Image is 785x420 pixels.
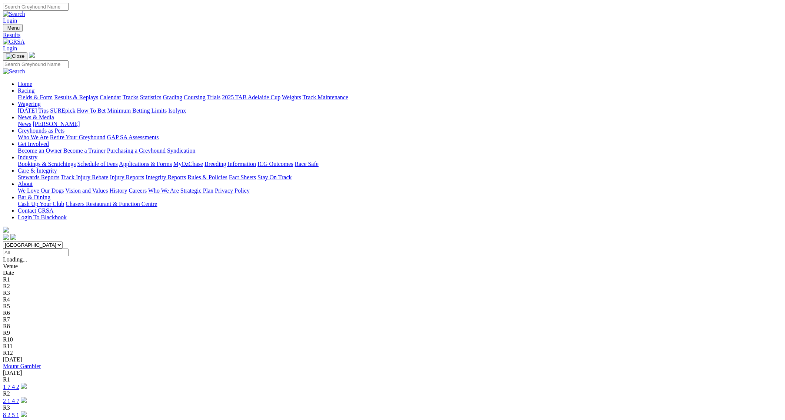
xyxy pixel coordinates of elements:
a: Mount Gambier [3,363,41,369]
button: Toggle navigation [3,52,27,60]
img: Search [3,68,25,75]
img: play-circle.svg [21,383,27,389]
a: Tracks [123,94,139,100]
div: R4 [3,296,782,303]
a: Trials [207,94,220,100]
a: ICG Outcomes [257,161,293,167]
a: Fields & Form [18,94,53,100]
div: R2 [3,390,782,397]
div: R9 [3,330,782,336]
div: Industry [18,161,782,167]
div: R10 [3,336,782,343]
a: GAP SA Assessments [107,134,159,140]
div: R3 [3,290,782,296]
div: Bar & Dining [18,201,782,207]
div: R3 [3,404,782,411]
a: Industry [18,154,37,160]
a: Statistics [140,94,162,100]
a: 1 7 4 2 [3,384,19,390]
img: play-circle.svg [21,397,27,403]
span: Menu [7,25,20,31]
a: News & Media [18,114,54,120]
a: Cash Up Your Club [18,201,64,207]
div: Racing [18,94,782,101]
a: Login [3,45,17,51]
a: Isolynx [168,107,186,114]
div: R11 [3,343,782,350]
a: Results [3,32,782,39]
a: Chasers Restaurant & Function Centre [66,201,157,207]
a: Stay On Track [257,174,292,180]
a: Track Maintenance [303,94,348,100]
div: R5 [3,303,782,310]
button: Toggle navigation [3,24,23,32]
a: Care & Integrity [18,167,57,174]
a: Purchasing a Greyhound [107,147,166,154]
a: History [109,187,127,194]
a: SUREpick [50,107,75,114]
div: Care & Integrity [18,174,782,181]
img: logo-grsa-white.png [3,227,9,233]
div: Venue [3,263,782,270]
input: Search [3,60,69,68]
img: logo-grsa-white.png [29,52,35,58]
a: Breeding Information [204,161,256,167]
img: Close [6,53,24,59]
img: Search [3,11,25,17]
a: Track Injury Rebate [61,174,108,180]
a: Login To Blackbook [18,214,67,220]
a: Results & Replays [54,94,98,100]
div: About [18,187,782,194]
span: Loading... [3,256,27,263]
a: Injury Reports [110,174,144,180]
a: Stewards Reports [18,174,59,180]
a: Who We Are [18,134,49,140]
a: How To Bet [77,107,106,114]
a: Fact Sheets [229,174,256,180]
a: Login [3,17,17,24]
a: Get Involved [18,141,49,147]
div: Get Involved [18,147,782,154]
a: Syndication [167,147,195,154]
a: Weights [282,94,301,100]
a: Retire Your Greyhound [50,134,106,140]
a: Careers [129,187,147,194]
img: play-circle.svg [21,411,27,417]
a: 2 1 4 7 [3,398,19,404]
a: Home [18,81,32,87]
a: Become a Trainer [63,147,106,154]
div: R6 [3,310,782,316]
div: News & Media [18,121,782,127]
a: [DATE] Tips [18,107,49,114]
a: Grading [163,94,182,100]
a: Rules & Policies [187,174,227,180]
div: R12 [3,350,782,356]
a: Calendar [100,94,121,100]
a: Bar & Dining [18,194,50,200]
img: GRSA [3,39,25,45]
img: facebook.svg [3,234,9,240]
div: R2 [3,283,782,290]
a: [PERSON_NAME] [33,121,80,127]
input: Select date [3,249,69,256]
div: Greyhounds as Pets [18,134,782,141]
a: Contact GRSA [18,207,53,214]
a: We Love Our Dogs [18,187,64,194]
a: 8 2 5 1 [3,412,19,418]
a: Minimum Betting Limits [107,107,167,114]
div: R1 [3,376,782,383]
div: Date [3,270,782,276]
a: Schedule of Fees [77,161,117,167]
a: Become an Owner [18,147,62,154]
a: Privacy Policy [215,187,250,194]
a: News [18,121,31,127]
a: Racing [18,87,34,94]
a: MyOzChase [173,161,203,167]
div: [DATE] [3,370,782,376]
a: Coursing [184,94,206,100]
a: Who We Are [148,187,179,194]
a: Vision and Values [65,187,108,194]
div: R1 [3,276,782,283]
a: About [18,181,33,187]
